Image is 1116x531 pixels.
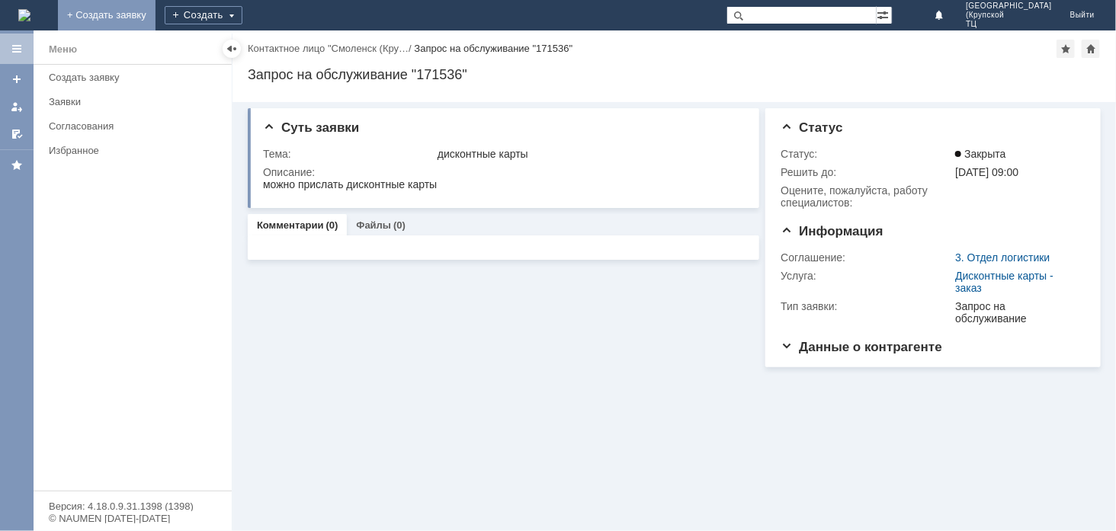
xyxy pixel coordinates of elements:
[49,120,223,132] div: Согласования
[955,166,1018,178] span: [DATE] 09:00
[393,219,406,231] div: (0)
[356,219,391,231] a: Файлы
[49,96,223,107] div: Заявки
[414,43,572,54] div: Запрос на обслуживание "171536"
[165,6,242,24] div: Создать
[326,219,338,231] div: (0)
[955,300,1079,325] div: Запрос на обслуживание
[877,7,892,21] span: Расширенный поиск
[18,9,30,21] img: logo
[5,94,29,119] a: Мои заявки
[781,270,952,282] div: Услуга:
[966,2,1052,11] span: [GEOGRAPHIC_DATA]
[955,251,1050,264] a: 3. Отдел логистики
[5,67,29,91] a: Создать заявку
[955,148,1005,160] span: Закрыта
[966,20,1052,29] span: ТЦ
[1082,40,1100,58] div: Сделать домашней страницей
[781,251,952,264] div: Соглашение:
[18,9,30,21] a: Перейти на домашнюю страницу
[1057,40,1075,58] div: Добавить в избранное
[43,90,229,114] a: Заявки
[248,43,414,54] div: /
[49,501,216,511] div: Версия: 4.18.0.9.31.1398 (1398)
[781,224,883,238] span: Информация
[781,120,842,135] span: Статус
[955,270,1053,294] a: Дисконтные карты - заказ
[257,219,324,231] a: Комментарии
[966,11,1052,20] span: (Крупской
[223,40,241,58] div: Скрыть меню
[49,145,206,156] div: Избранное
[263,148,435,160] div: Тема:
[248,43,409,54] a: Контактное лицо "Смоленск (Кру…
[43,114,229,138] a: Согласования
[49,40,77,59] div: Меню
[49,513,216,523] div: © NAUMEN [DATE]-[DATE]
[781,300,952,312] div: Тип заявки:
[438,148,739,160] div: дисконтные карты
[263,120,359,135] span: Суть заявки
[43,66,229,89] a: Создать заявку
[5,122,29,146] a: Мои согласования
[781,148,952,160] div: Статус:
[781,340,942,354] span: Данные о контрагенте
[781,166,952,178] div: Решить до:
[781,184,952,209] div: Oцените, пожалуйста, работу специалистов:
[248,67,1101,82] div: Запрос на обслуживание "171536"
[263,166,742,178] div: Описание:
[49,72,223,83] div: Создать заявку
